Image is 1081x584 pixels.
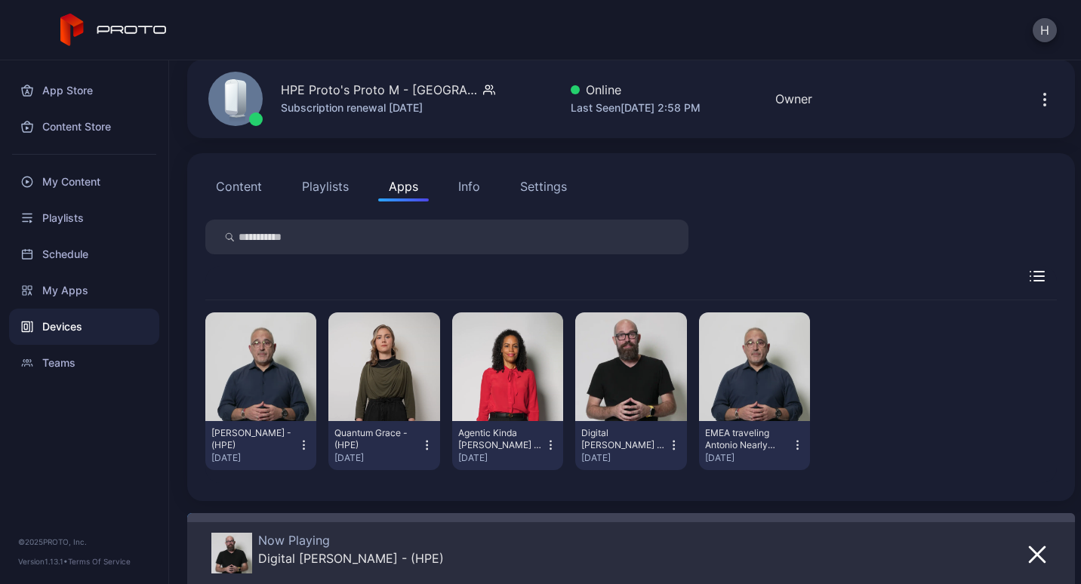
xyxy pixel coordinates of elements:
[68,557,131,566] a: Terms Of Service
[520,177,567,195] div: Settings
[705,427,788,451] div: EMEA traveling Antonio Nearly (HPE)
[258,533,444,548] div: Now Playing
[18,557,68,566] span: Version 1.13.1 •
[581,452,667,464] div: [DATE]
[1033,18,1057,42] button: H
[334,452,420,464] div: [DATE]
[581,427,664,451] div: Digital Daniel - (HPE)
[458,452,544,464] div: [DATE]
[18,536,150,548] div: © 2025 PROTO, Inc.
[9,345,159,381] a: Teams
[9,72,159,109] a: App Store
[9,272,159,309] a: My Apps
[211,452,297,464] div: [DATE]
[378,171,429,201] button: Apps
[775,90,812,108] div: Owner
[705,452,791,464] div: [DATE]
[9,164,159,200] a: My Content
[510,171,577,201] button: Settings
[705,427,804,464] button: EMEA traveling Antonio Nearly (HPE)[DATE]
[448,171,491,201] button: Info
[291,171,359,201] button: Playlists
[9,309,159,345] a: Devices
[9,109,159,145] a: Content Store
[281,99,495,117] div: Subscription renewal [DATE]
[571,99,701,117] div: Last Seen [DATE] 2:58 PM
[458,427,541,451] div: Agentic Kinda Krista - (HPE)
[571,81,701,99] div: Online
[458,427,557,464] button: Agentic Kinda [PERSON_NAME] - (HPE)[DATE]
[211,427,294,451] div: Antonio Neri - (HPE)
[281,81,477,99] div: HPE Proto's Proto M - [GEOGRAPHIC_DATA]
[9,236,159,272] a: Schedule
[258,551,444,566] div: Digital Daniel - (HPE)
[205,171,273,201] button: Content
[211,427,310,464] button: [PERSON_NAME] - (HPE)[DATE]
[9,200,159,236] a: Playlists
[458,177,480,195] div: Info
[334,427,417,451] div: Quantum Grace - (HPE)
[581,427,680,464] button: Digital [PERSON_NAME] - (HPE)[DATE]
[334,427,433,464] button: Quantum Grace - (HPE)[DATE]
